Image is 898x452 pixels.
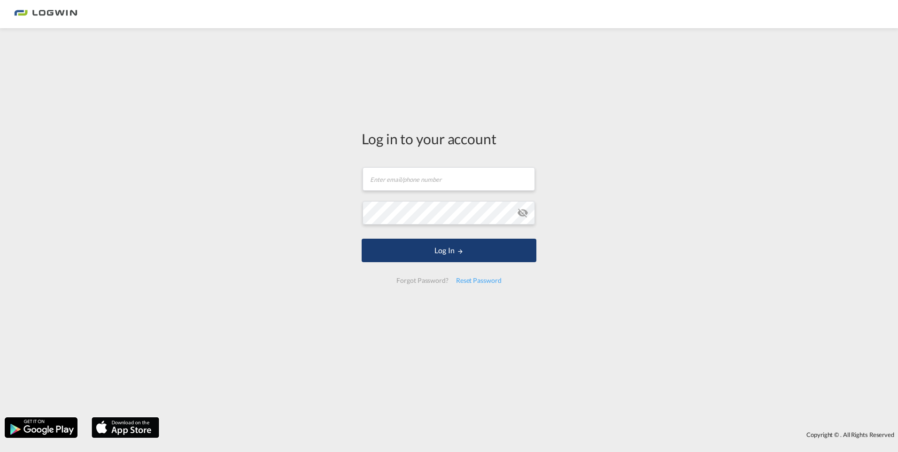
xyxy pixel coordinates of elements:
img: google.png [4,416,78,439]
md-icon: icon-eye-off [517,207,528,218]
img: bc73a0e0d8c111efacd525e4c8ad7d32.png [14,4,77,25]
div: Copyright © . All Rights Reserved [164,427,898,443]
div: Reset Password [452,272,505,289]
button: LOGIN [362,239,536,262]
div: Log in to your account [362,129,536,148]
div: Forgot Password? [393,272,452,289]
img: apple.png [91,416,160,439]
input: Enter email/phone number [363,167,535,191]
